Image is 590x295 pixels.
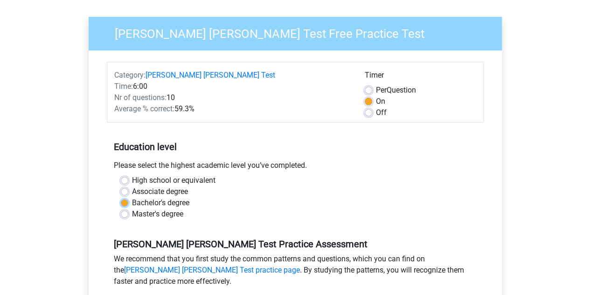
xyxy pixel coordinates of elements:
[114,82,133,91] span: Time:
[132,209,183,220] label: Master's degree
[114,104,174,113] span: Average % correct:
[132,175,215,186] label: High school or equivalent
[124,266,300,274] a: [PERSON_NAME] [PERSON_NAME] Test practice page
[376,96,385,107] label: On
[107,81,358,92] div: 6:00
[107,160,484,175] div: Please select the highest academic level you’ve completed.
[104,23,495,41] h3: [PERSON_NAME] [PERSON_NAME] Test Free Practice Test
[107,253,484,291] div: We recommend that you first study the common patterns and questions, which you can find on the . ...
[146,71,275,79] a: [PERSON_NAME] [PERSON_NAME] Test
[114,238,477,250] h5: [PERSON_NAME] [PERSON_NAME] Test Practice Assessment
[107,103,358,115] div: 59.3%
[132,186,188,197] label: Associate degree
[365,70,476,85] div: Timer
[114,137,477,156] h5: Education level
[132,197,189,209] label: Bachelor's degree
[114,93,167,102] span: Nr of questions:
[376,107,387,118] label: Off
[376,86,387,94] span: Per
[107,92,358,103] div: 10
[376,85,416,96] label: Question
[114,71,146,79] span: Category:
